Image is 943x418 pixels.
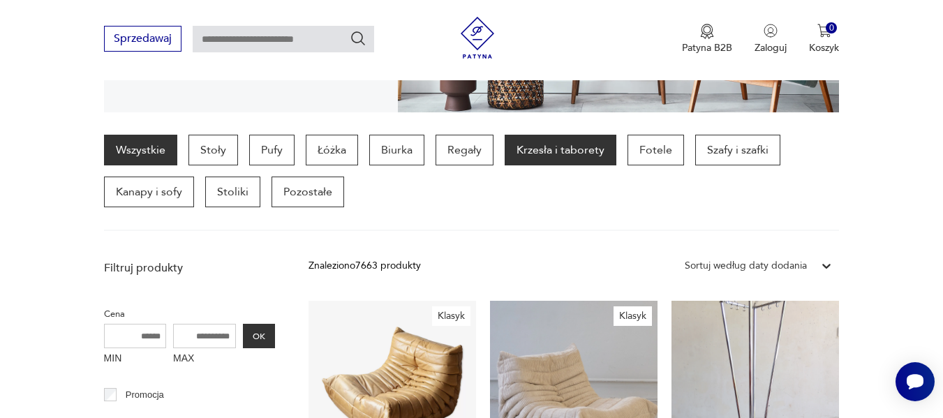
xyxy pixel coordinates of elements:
img: Ikonka użytkownika [764,24,778,38]
button: 0Koszyk [809,24,839,54]
img: Ikona koszyka [817,24,831,38]
p: Promocja [126,387,164,403]
a: Pufy [249,135,295,165]
p: Zaloguj [755,41,787,54]
button: Sprzedawaj [104,26,181,52]
a: Stoliki [205,177,260,207]
p: Cena [104,306,275,322]
a: Szafy i szafki [695,135,780,165]
div: 0 [826,22,838,34]
a: Sprzedawaj [104,35,181,45]
button: Patyna B2B [682,24,732,54]
a: Pozostałe [272,177,344,207]
p: Koszyk [809,41,839,54]
a: Ikona medaluPatyna B2B [682,24,732,54]
button: Zaloguj [755,24,787,54]
div: Znaleziono 7663 produkty [309,258,421,274]
iframe: Smartsupp widget button [896,362,935,401]
img: Ikona medalu [700,24,714,39]
a: Regały [436,135,493,165]
div: Sortuj według daty dodania [685,258,807,274]
label: MIN [104,348,167,371]
a: Fotele [628,135,684,165]
a: Krzesła i taborety [505,135,616,165]
button: OK [243,324,275,348]
a: Wszystkie [104,135,177,165]
button: Szukaj [350,30,366,47]
a: Biurka [369,135,424,165]
p: Filtruj produkty [104,260,275,276]
label: MAX [173,348,236,371]
img: Patyna - sklep z meblami i dekoracjami vintage [456,17,498,59]
a: Łóżka [306,135,358,165]
a: Kanapy i sofy [104,177,194,207]
a: Stoły [188,135,238,165]
p: Patyna B2B [682,41,732,54]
